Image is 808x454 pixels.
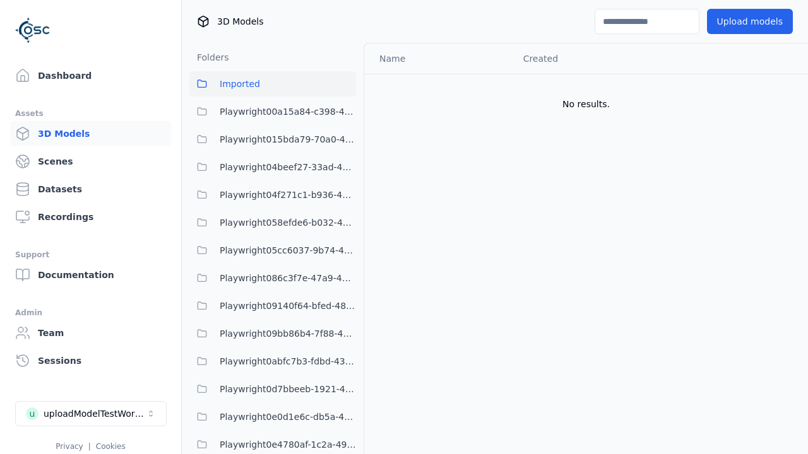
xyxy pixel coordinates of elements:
[10,320,171,346] a: Team
[220,381,356,397] span: Playwright0d7bbeeb-1921-41c6-b931-af810e4ce19a
[707,9,793,34] button: Upload models
[10,63,171,88] a: Dashboard
[364,74,808,134] td: No results.
[189,265,356,291] button: Playwright086c3f7e-47a9-4b40-930e-6daa73f464cc
[220,132,356,147] span: Playwright015bda79-70a0-409c-99cb-1511bab16c94
[364,44,513,74] th: Name
[189,99,356,124] button: Playwright00a15a84-c398-4ef4-9da8-38c036397b1e
[189,51,229,64] h3: Folders
[10,149,171,174] a: Scenes
[10,177,171,202] a: Datasets
[56,442,83,451] a: Privacy
[220,437,356,452] span: Playwright0e4780af-1c2a-492e-901c-6880da17528a
[44,407,146,420] div: uploadModelTestWorkspace
[189,404,356,429] button: Playwright0e0d1e6c-db5a-4244-b424-632341d2c1b4
[220,104,356,119] span: Playwright00a15a84-c398-4ef4-9da8-38c036397b1e
[189,376,356,402] button: Playwright0d7bbeeb-1921-41c6-b931-af810e4ce19a
[189,349,356,374] button: Playwright0abfc7b3-fdbd-438a-9097-bdc709c88d01
[220,243,356,258] span: Playwright05cc6037-9b74-4704-86c6-3ffabbdece83
[15,305,166,320] div: Admin
[15,247,166,262] div: Support
[220,298,356,313] span: Playwright09140f64-bfed-4894-9ae1-f5b1e6c36039
[189,321,356,346] button: Playwright09bb86b4-7f88-4a8f-8ea8-a4c9412c995e
[15,13,50,48] img: Logo
[220,409,356,424] span: Playwright0e0d1e6c-db5a-4244-b424-632341d2c1b4
[513,44,665,74] th: Created
[15,106,166,121] div: Assets
[10,204,171,230] a: Recordings
[88,442,91,451] span: |
[220,326,356,341] span: Playwright09bb86b4-7f88-4a8f-8ea8-a4c9412c995e
[220,354,356,369] span: Playwright0abfc7b3-fdbd-438a-9097-bdc709c88d01
[10,121,171,146] a: 3D Models
[10,262,171,288] a: Documentation
[220,215,356,230] span: Playwright058efde6-b032-4363-91b7-49175d678812
[96,442,126,451] a: Cookies
[10,348,171,373] a: Sessions
[189,210,356,235] button: Playwright058efde6-b032-4363-91b7-49175d678812
[189,182,356,207] button: Playwright04f271c1-b936-458c-b5f6-36ca6337f11a
[220,187,356,202] span: Playwright04f271c1-b936-458c-b5f6-36ca6337f11a
[220,271,356,286] span: Playwright086c3f7e-47a9-4b40-930e-6daa73f464cc
[15,401,167,426] button: Select a workspace
[220,76,260,91] span: Imported
[26,407,39,420] div: u
[189,127,356,152] button: Playwright015bda79-70a0-409c-99cb-1511bab16c94
[189,154,356,180] button: Playwright04beef27-33ad-4b39-a7ba-e3ff045e7193
[220,160,356,175] span: Playwright04beef27-33ad-4b39-a7ba-e3ff045e7193
[217,15,263,28] span: 3D Models
[189,238,356,263] button: Playwright05cc6037-9b74-4704-86c6-3ffabbdece83
[189,71,356,96] button: Imported
[189,293,356,318] button: Playwright09140f64-bfed-4894-9ae1-f5b1e6c36039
